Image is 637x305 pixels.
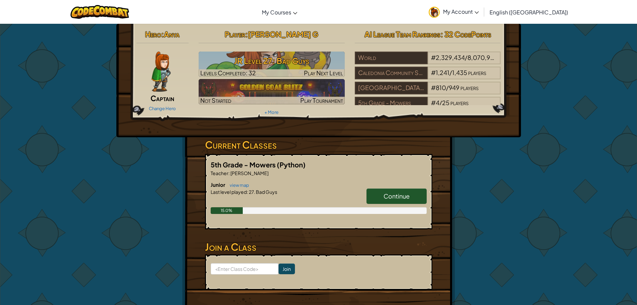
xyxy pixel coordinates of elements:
[450,99,468,106] span: players
[304,69,343,77] span: Play Next Level
[440,29,491,39] span: : 32 CodePoints
[248,189,255,195] span: 27.
[431,54,436,61] span: #
[498,54,516,61] span: players
[355,67,428,79] div: Caledonia Community Schools
[211,207,243,214] div: 15.0%
[248,29,318,39] span: [PERSON_NAME] G
[262,9,291,16] span: My Courses
[199,52,345,77] a: Play Next Level
[355,82,428,94] div: [GEOGRAPHIC_DATA][PERSON_NAME]
[145,29,161,39] span: Hero
[431,84,436,91] span: #
[199,52,345,77] img: JR Level 27: Bad Guys
[150,93,174,103] span: Captain
[490,9,568,16] span: English ([GEOGRAPHIC_DATA])
[149,106,176,111] a: Change Hero
[205,137,432,152] h3: Current Classes
[449,84,459,91] span: 949
[364,29,440,39] span: AI League Team Rankings
[228,170,230,176] span: :
[264,109,279,115] a: + More
[443,8,479,15] span: My Account
[355,58,501,66] a: World#2,329,434/8,070,967players
[161,29,164,39] span: :
[230,170,269,176] span: [PERSON_NAME]
[431,99,436,106] span: #
[486,3,571,21] a: English ([GEOGRAPHIC_DATA])
[226,182,249,188] a: view map
[258,3,301,21] a: My Courses
[460,84,479,91] span: players
[355,103,501,111] a: 5th Grade - Mowers#4/25players
[211,263,279,275] input: <Enter Class Code>
[465,54,467,61] span: /
[384,192,410,200] span: Continue
[71,5,129,19] img: CodeCombat logo
[277,160,306,169] span: (Python)
[439,99,442,106] span: /
[452,69,467,76] span: 1,435
[436,99,439,106] span: 4
[164,29,180,39] span: Anya
[449,69,452,76] span: /
[255,189,277,195] span: Bad Guys
[436,69,449,76] span: 1,241
[425,1,482,22] a: My Account
[467,54,497,61] span: 8,070,967
[211,170,228,176] span: Teacher
[436,84,446,91] span: 810
[300,96,343,104] span: Play Tournament
[199,79,345,104] a: Not StartedPlay Tournament
[211,160,277,169] span: 5th Grade - Mowers
[211,189,247,195] span: Last level played
[200,69,256,77] span: Levels Completed: 32
[355,73,501,81] a: Caledonia Community Schools#1,241/1,435players
[442,99,449,106] span: 25
[436,54,465,61] span: 2,329,434
[200,96,231,104] span: Not Started
[431,69,436,76] span: #
[279,263,295,274] input: Join
[199,79,345,104] img: Golden Goal
[247,189,248,195] span: :
[205,239,432,254] h3: Join a Class
[211,181,226,188] span: Junior
[355,97,428,109] div: 5th Grade - Mowers
[245,29,248,39] span: :
[151,52,171,92] img: captain-pose.png
[446,84,449,91] span: /
[468,69,486,76] span: players
[199,53,345,68] h3: JR Level 27: Bad Guys
[225,29,245,39] span: Player
[355,88,501,96] a: [GEOGRAPHIC_DATA][PERSON_NAME]#810/949players
[429,7,440,18] img: avatar
[355,52,428,64] div: World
